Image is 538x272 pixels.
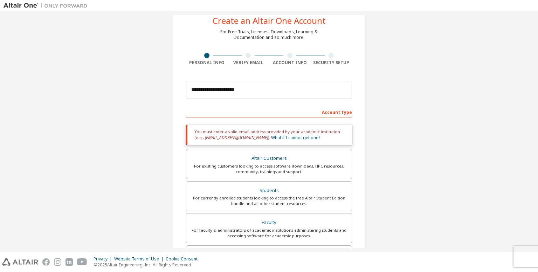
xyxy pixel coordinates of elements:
img: linkedin.svg [65,258,73,266]
div: Verify Email [228,60,269,66]
div: Account Type [186,106,352,117]
div: For Free Trials, Licenses, Downloads, Learning & Documentation and so much more. [220,29,318,40]
div: You must enter a valid email address provided by your academic institution (e.g., ). [186,125,352,145]
div: Security Setup [311,60,352,66]
a: What if I cannot get one? [271,135,320,141]
div: For faculty & administrators of academic institutions administering students and accessing softwa... [191,227,347,239]
div: Account Info [269,60,311,66]
div: Cookie Consent [166,256,202,262]
p: © 2025 Altair Engineering, Inc. All Rights Reserved. [94,262,202,268]
div: For existing customers looking to access software downloads, HPC resources, community, trainings ... [191,163,347,175]
div: Create an Altair One Account [213,16,326,25]
div: Students [191,186,347,196]
img: youtube.svg [77,258,87,266]
div: Faculty [191,218,347,227]
img: altair_logo.svg [2,258,38,266]
img: Altair One [4,2,91,9]
div: For currently enrolled students looking to access the free Altair Student Edition bundle and all ... [191,195,347,206]
div: Altair Customers [191,154,347,163]
div: Personal Info [186,60,228,66]
span: [EMAIL_ADDRESS][DOMAIN_NAME] [205,135,268,141]
div: Website Terms of Use [114,256,166,262]
div: Privacy [94,256,114,262]
img: facebook.svg [42,258,50,266]
img: instagram.svg [54,258,61,266]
